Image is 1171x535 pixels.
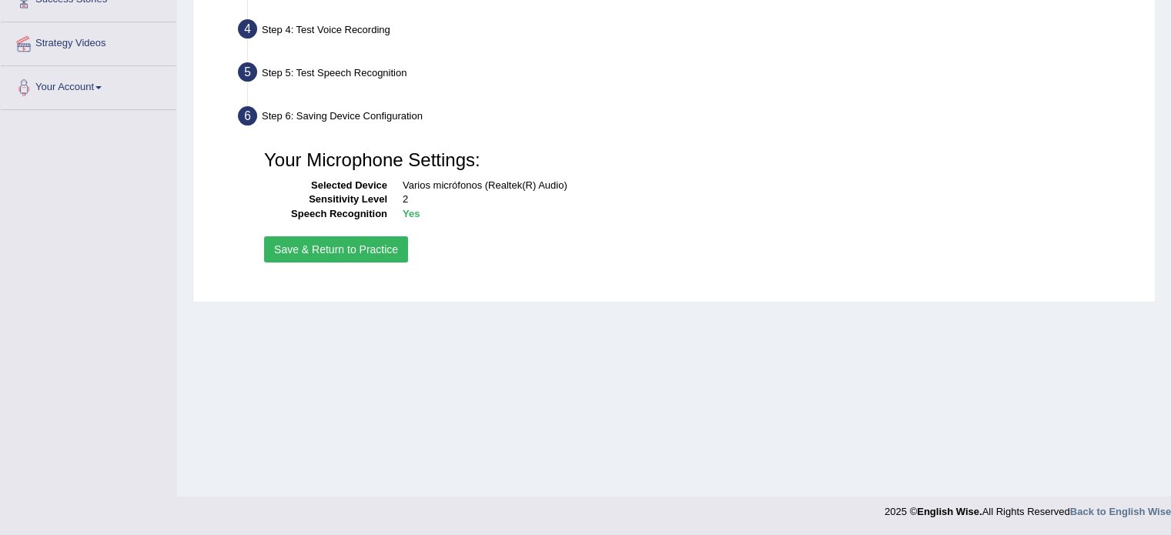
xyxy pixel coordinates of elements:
h3: Your Microphone Settings: [264,150,1130,170]
div: Step 6: Saving Device Configuration [231,102,1148,135]
dt: Speech Recognition [264,207,387,222]
a: Your Account [1,66,176,105]
button: Save & Return to Practice [264,236,408,262]
div: Step 4: Test Voice Recording [231,15,1148,48]
a: Strategy Videos [1,22,176,61]
div: Step 5: Test Speech Recognition [231,58,1148,92]
div: 2025 © All Rights Reserved [885,497,1171,519]
a: Back to English Wise [1070,506,1171,517]
dd: Varios micrófonos (Realtek(R) Audio) [403,179,1130,193]
strong: English Wise. [917,506,982,517]
dt: Selected Device [264,179,387,193]
dt: Sensitivity Level [264,192,387,207]
b: Yes [403,208,420,219]
dd: 2 [403,192,1130,207]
